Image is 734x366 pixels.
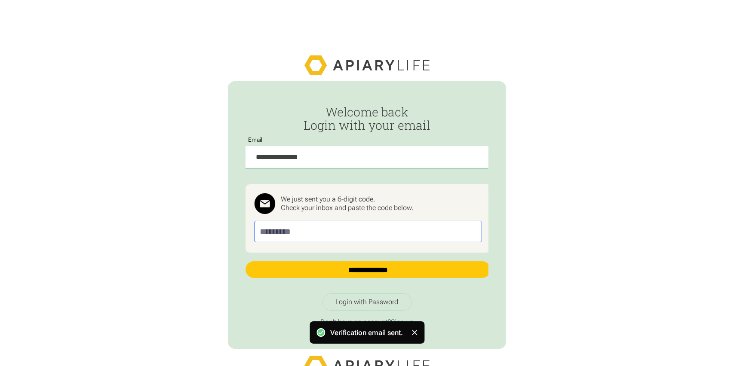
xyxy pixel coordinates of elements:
[246,105,489,132] h2: Welcome back Login with your email
[246,318,489,326] p: Don't have an account?
[391,318,414,326] a: Sign up
[336,298,399,306] div: Login with Password
[246,105,489,287] form: Passwordless Login
[281,195,413,212] div: We just sent you a 6-digit code. Check your inbox and paste the code below.
[330,326,403,339] div: Verification email sent.
[246,137,265,143] label: Email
